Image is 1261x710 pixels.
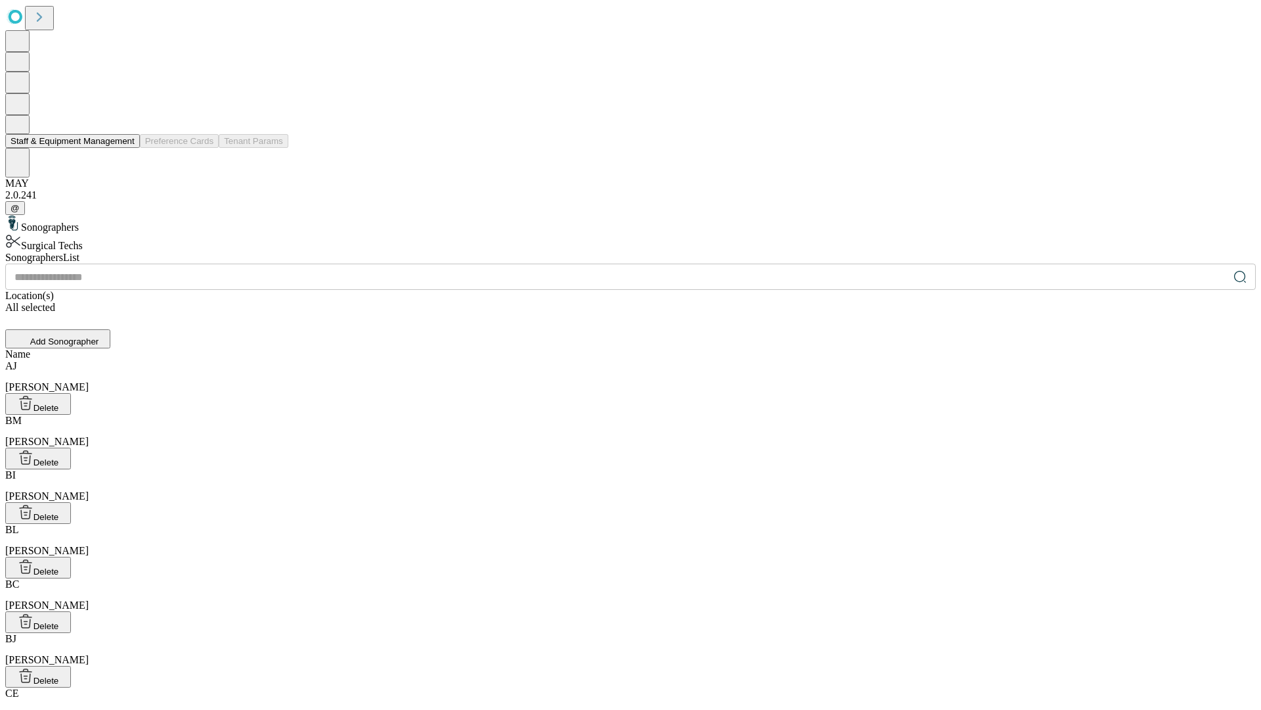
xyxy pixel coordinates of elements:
[5,469,1256,502] div: [PERSON_NAME]
[5,688,18,699] span: CE
[5,448,71,469] button: Delete
[5,189,1256,201] div: 2.0.241
[5,252,1256,264] div: Sonographers List
[140,134,219,148] button: Preference Cards
[5,201,25,215] button: @
[5,579,19,590] span: BC
[5,290,54,301] span: Location(s)
[5,502,71,524] button: Delete
[5,177,1256,189] div: MAY
[33,403,59,413] span: Delete
[5,415,22,426] span: BM
[5,524,1256,557] div: [PERSON_NAME]
[33,458,59,467] span: Delete
[5,134,140,148] button: Staff & Equipment Management
[219,134,288,148] button: Tenant Params
[30,337,99,346] span: Add Sonographer
[5,360,17,371] span: AJ
[5,415,1256,448] div: [PERSON_NAME]
[5,524,18,535] span: BL
[5,666,71,688] button: Delete
[5,348,1256,360] div: Name
[33,621,59,631] span: Delete
[5,215,1256,233] div: Sonographers
[33,676,59,686] span: Delete
[5,469,16,481] span: BI
[5,329,110,348] button: Add Sonographer
[5,633,1256,666] div: [PERSON_NAME]
[11,203,20,213] span: @
[5,611,71,633] button: Delete
[5,557,71,579] button: Delete
[5,633,16,644] span: BJ
[5,579,1256,611] div: [PERSON_NAME]
[33,512,59,522] span: Delete
[5,360,1256,393] div: [PERSON_NAME]
[5,393,71,415] button: Delete
[33,567,59,577] span: Delete
[5,302,1256,314] div: All selected
[5,233,1256,252] div: Surgical Techs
